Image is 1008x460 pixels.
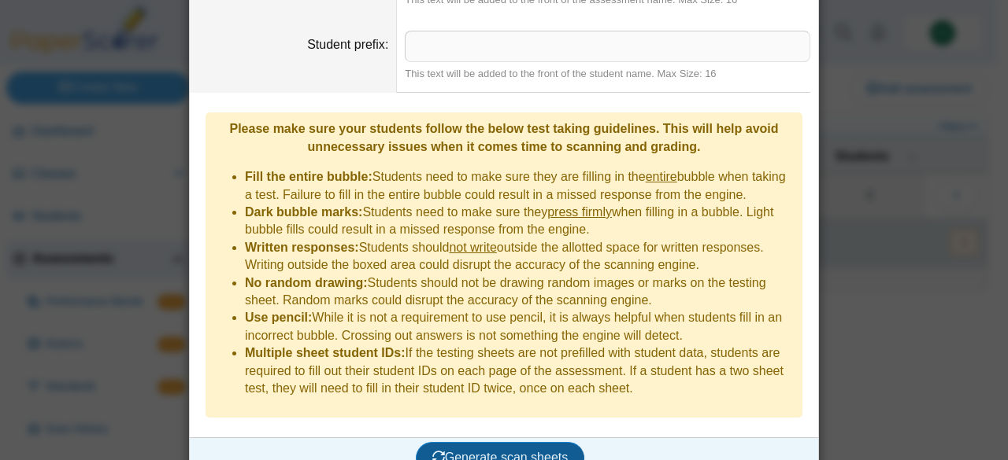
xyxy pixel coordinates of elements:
[449,241,496,254] u: not write
[245,241,359,254] b: Written responses:
[245,344,795,397] li: If the testing sheets are not prefilled with student data, students are required to fill out thei...
[245,168,795,204] li: Students need to make sure they are filling in the bubble when taking a test. Failure to fill in ...
[245,346,406,359] b: Multiple sheet student IDs:
[245,311,312,324] b: Use pencil:
[245,170,372,183] b: Fill the entire bubble:
[547,205,612,219] u: press firmly
[245,239,795,274] li: Students should outside the allotted space for written responses. Writing outside the boxed area ...
[245,205,362,219] b: Dark bubble marks:
[405,67,810,81] div: This text will be added to the front of the student name. Max Size: 16
[245,274,795,310] li: Students should not be drawing random images or marks on the testing sheet. Random marks could di...
[245,204,795,239] li: Students need to make sure they when filling in a bubble. Light bubble fills could result in a mi...
[646,170,677,183] u: entire
[245,276,368,289] b: No random drawing:
[245,309,795,344] li: While it is not a requirement to use pencil, it is always helpful when students fill in an incorr...
[307,38,388,51] label: Student prefix
[229,122,778,153] b: Please make sure your students follow the below test taking guidelines. This will help avoid unne...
